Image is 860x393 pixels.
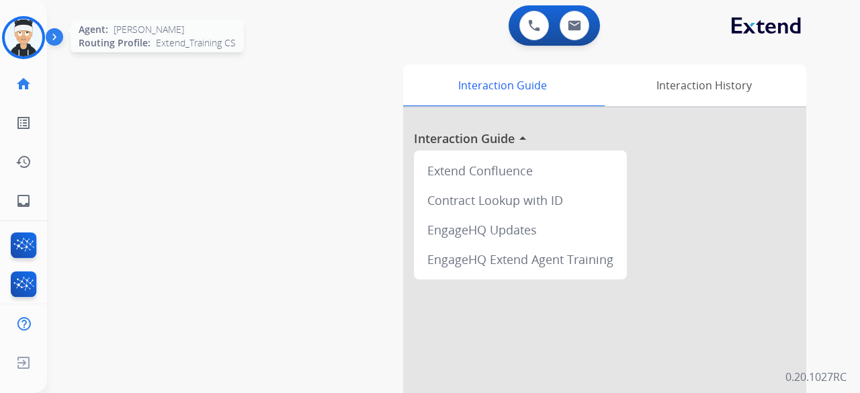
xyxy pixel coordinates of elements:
[79,23,108,36] span: Agent:
[419,185,621,215] div: Contract Lookup with ID
[601,64,806,106] div: Interaction History
[785,369,847,385] p: 0.20.1027RC
[79,36,150,50] span: Routing Profile:
[15,154,32,170] mat-icon: history
[15,115,32,131] mat-icon: list_alt
[419,215,621,245] div: EngageHQ Updates
[419,156,621,185] div: Extend Confluence
[156,36,236,50] span: Extend_Training CS
[5,19,42,56] img: avatar
[15,193,32,209] mat-icon: inbox
[403,64,601,106] div: Interaction Guide
[114,23,184,36] span: [PERSON_NAME]
[15,76,32,92] mat-icon: home
[419,245,621,274] div: EngageHQ Extend Agent Training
